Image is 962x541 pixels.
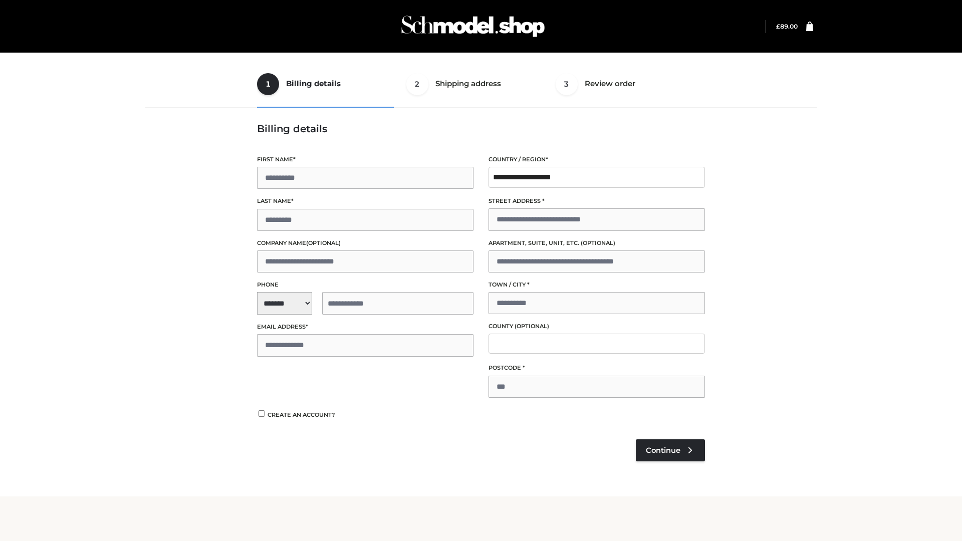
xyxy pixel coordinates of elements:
[636,439,705,461] a: Continue
[581,239,615,246] span: (optional)
[489,322,705,331] label: County
[489,363,705,373] label: Postcode
[257,123,705,135] h3: Billing details
[268,411,335,418] span: Create an account?
[515,323,549,330] span: (optional)
[776,23,798,30] bdi: 89.00
[776,23,780,30] span: £
[306,239,341,246] span: (optional)
[257,155,473,164] label: First name
[489,280,705,290] label: Town / City
[257,322,473,332] label: Email address
[489,196,705,206] label: Street address
[489,155,705,164] label: Country / Region
[776,23,798,30] a: £89.00
[646,446,680,455] span: Continue
[257,410,266,417] input: Create an account?
[398,7,548,46] img: Schmodel Admin 964
[489,238,705,248] label: Apartment, suite, unit, etc.
[257,196,473,206] label: Last name
[257,280,473,290] label: Phone
[257,238,473,248] label: Company name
